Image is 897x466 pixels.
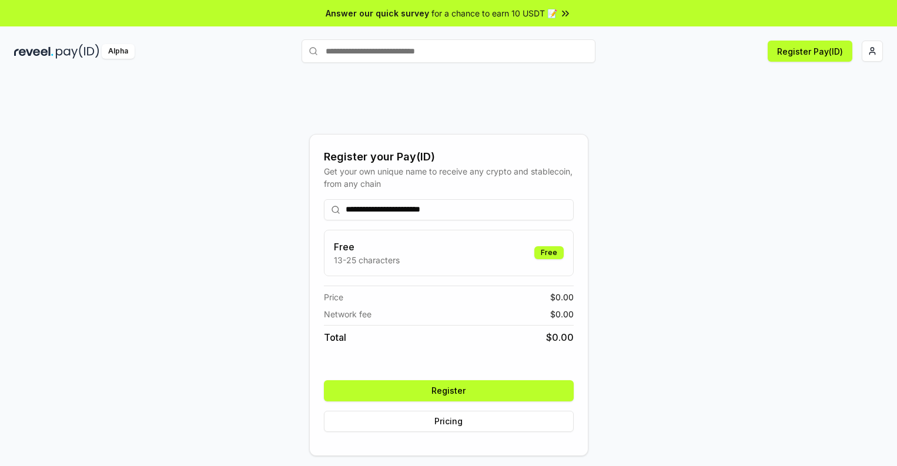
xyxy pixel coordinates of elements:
[334,240,400,254] h3: Free
[324,330,346,344] span: Total
[768,41,852,62] button: Register Pay(ID)
[324,308,371,320] span: Network fee
[326,7,429,19] span: Answer our quick survey
[431,7,557,19] span: for a chance to earn 10 USDT 📝
[324,149,574,165] div: Register your Pay(ID)
[550,291,574,303] span: $ 0.00
[334,254,400,266] p: 13-25 characters
[56,44,99,59] img: pay_id
[14,44,53,59] img: reveel_dark
[102,44,135,59] div: Alpha
[324,165,574,190] div: Get your own unique name to receive any crypto and stablecoin, from any chain
[534,246,564,259] div: Free
[324,291,343,303] span: Price
[550,308,574,320] span: $ 0.00
[324,380,574,401] button: Register
[324,411,574,432] button: Pricing
[546,330,574,344] span: $ 0.00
